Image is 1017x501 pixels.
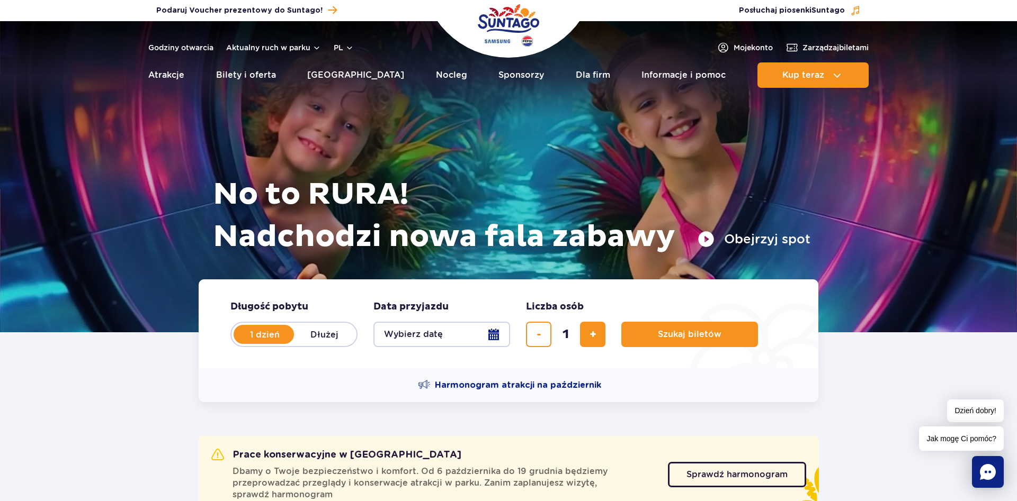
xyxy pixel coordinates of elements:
[233,466,655,500] span: Dbamy o Twoje bezpieczeństwo i komfort. Od 6 października do 19 grudnia będziemy przeprowadzać pr...
[235,323,295,345] label: 1 dzień
[307,62,404,88] a: [GEOGRAPHIC_DATA]
[553,322,578,347] input: liczba biletów
[148,42,213,53] a: Godziny otwarcia
[782,70,824,80] span: Kup teraz
[230,300,308,313] span: Długość pobytu
[334,42,354,53] button: pl
[686,470,788,479] span: Sprawdź harmonogram
[226,43,321,52] button: Aktualny ruch w parku
[294,323,354,345] label: Dłużej
[658,330,721,339] span: Szukaj biletów
[373,322,510,347] button: Wybierz datę
[811,7,845,14] span: Suntago
[919,426,1004,451] span: Jak mogę Ci pomóc?
[148,62,184,88] a: Atrakcje
[734,42,773,53] span: Moje konto
[739,5,845,16] span: Posłuchaj piosenki
[717,41,773,54] a: Mojekonto
[498,62,544,88] a: Sponsorzy
[373,300,449,313] span: Data przyjazdu
[576,62,610,88] a: Dla firm
[216,62,276,88] a: Bilety i oferta
[621,322,758,347] button: Szukaj biletów
[156,3,337,17] a: Podaruj Voucher prezentowy do Suntago!
[698,231,810,248] button: Obejrzyj spot
[739,5,861,16] button: Posłuchaj piosenkiSuntago
[436,62,467,88] a: Nocleg
[786,41,869,54] a: Zarządzajbiletami
[668,462,806,487] a: Sprawdź harmonogram
[757,62,869,88] button: Kup teraz
[526,300,584,313] span: Liczba osób
[580,322,605,347] button: dodaj bilet
[213,174,810,258] h1: No to RURA! Nadchodzi nowa fala zabawy
[418,379,601,391] a: Harmonogram atrakcji na październik
[199,279,818,368] form: Planowanie wizyty w Park of Poland
[435,379,601,391] span: Harmonogram atrakcji na październik
[211,449,461,461] h2: Prace konserwacyjne w [GEOGRAPHIC_DATA]
[641,62,726,88] a: Informacje i pomoc
[802,42,869,53] span: Zarządzaj biletami
[972,456,1004,488] div: Chat
[156,5,323,16] span: Podaruj Voucher prezentowy do Suntago!
[526,322,551,347] button: usuń bilet
[947,399,1004,422] span: Dzień dobry!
